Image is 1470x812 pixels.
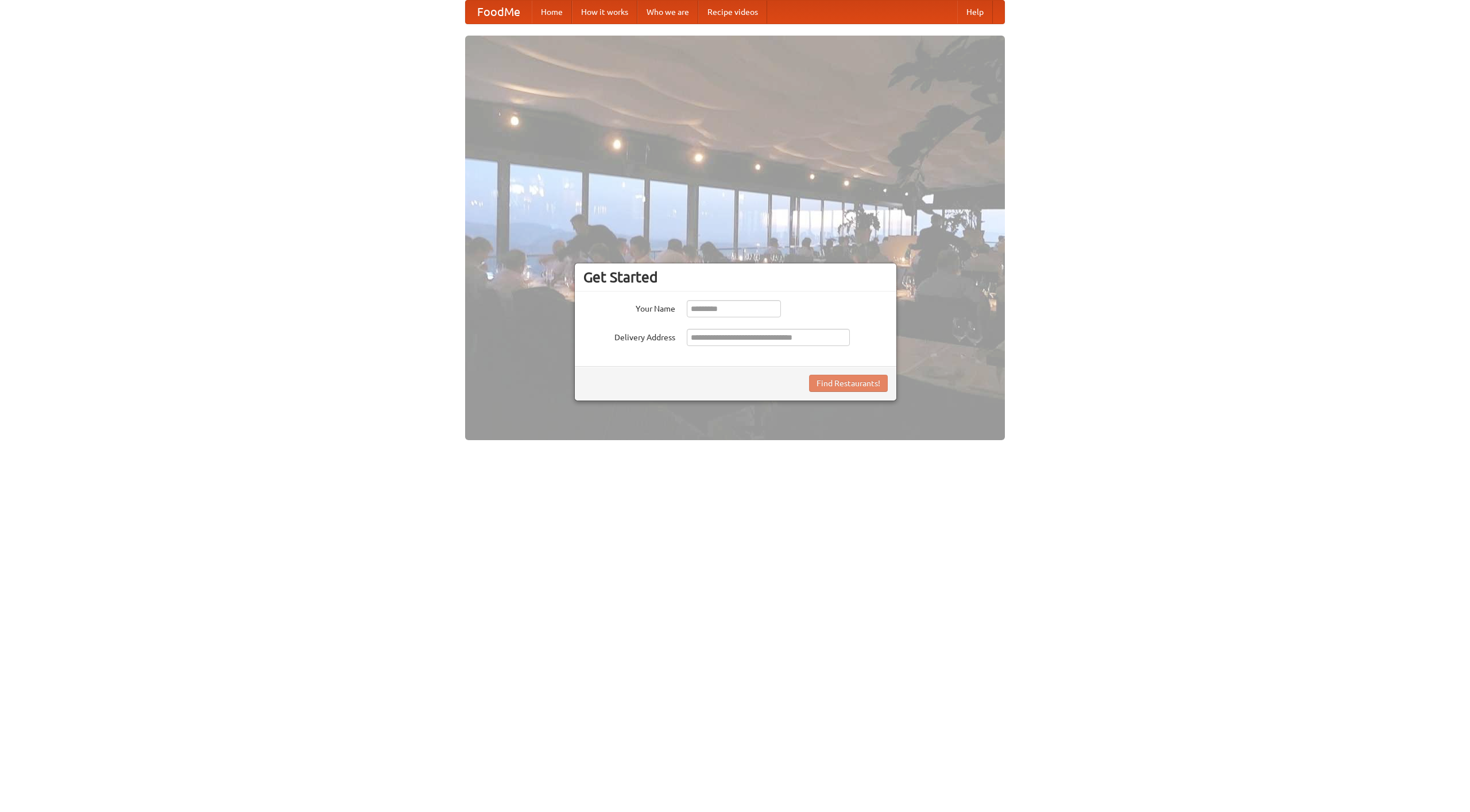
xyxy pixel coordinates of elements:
label: Your Name [583,300,675,314]
button: Find Restaurants! [809,375,888,392]
a: Help [957,1,993,24]
h3: Get Started [583,269,888,286]
a: Who we are [637,1,698,24]
label: Delivery Address [583,329,675,343]
a: How it works [572,1,637,24]
a: FoodMe [466,1,532,24]
a: Home [532,1,572,24]
a: Recipe videos [698,1,767,24]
